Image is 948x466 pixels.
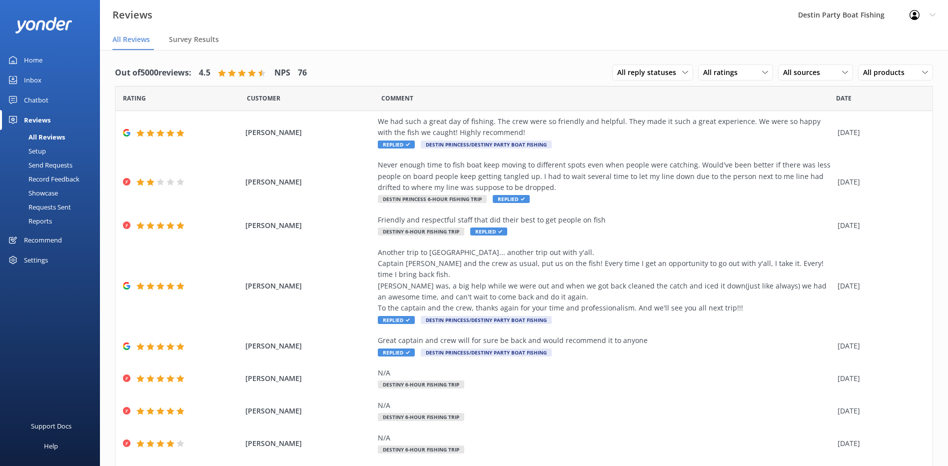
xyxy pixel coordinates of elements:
[115,66,191,79] h4: Out of 5000 reviews:
[245,438,373,449] span: [PERSON_NAME]
[31,416,71,436] div: Support Docs
[838,373,920,384] div: [DATE]
[112,7,152,23] h3: Reviews
[245,405,373,416] span: [PERSON_NAME]
[15,17,72,33] img: yonder-white-logo.png
[378,348,415,356] span: Replied
[378,214,833,225] div: Friendly and respectful staff that did their best to get people on fish
[378,116,833,138] div: We had such a great day of fishing. The crew were so friendly and helpful. They made it such a gr...
[421,316,552,324] span: Destin Princess/Destiny Party Boat Fishing
[298,66,307,79] h4: 76
[838,405,920,416] div: [DATE]
[6,186,100,200] a: Showcase
[838,176,920,187] div: [DATE]
[6,214,52,228] div: Reports
[112,34,150,44] span: All Reviews
[378,247,833,314] div: Another trip to [GEOGRAPHIC_DATA]... another trip out with y'all. Captain [PERSON_NAME] and the c...
[838,340,920,351] div: [DATE]
[245,127,373,138] span: [PERSON_NAME]
[378,316,415,324] span: Replied
[245,280,373,291] span: [PERSON_NAME]
[6,144,100,158] a: Setup
[378,380,464,388] span: Destiny 6-Hour Fishing Trip
[493,195,530,203] span: Replied
[6,172,79,186] div: Record Feedback
[245,373,373,384] span: [PERSON_NAME]
[838,220,920,231] div: [DATE]
[378,227,464,235] span: Destiny 6-Hour Fishing Trip
[381,93,413,103] span: Question
[421,140,552,148] span: Destin Princess/Destiny Party Boat Fishing
[378,445,464,453] span: Destiny 6-Hour Fishing Trip
[6,200,100,214] a: Requests Sent
[378,432,833,443] div: N/A
[617,67,682,78] span: All reply statuses
[838,280,920,291] div: [DATE]
[247,93,280,103] span: Date
[6,158,72,172] div: Send Requests
[421,348,552,356] span: Destin Princess/Destiny Party Boat Fishing
[6,130,100,144] a: All Reviews
[274,66,290,79] h4: NPS
[6,144,46,158] div: Setup
[169,34,219,44] span: Survey Results
[863,67,911,78] span: All products
[24,250,48,270] div: Settings
[838,127,920,138] div: [DATE]
[6,130,65,144] div: All Reviews
[378,140,415,148] span: Replied
[24,70,41,90] div: Inbox
[378,335,833,346] div: Great captain and crew will for sure be back and would recommend it to anyone
[6,186,58,200] div: Showcase
[703,67,744,78] span: All ratings
[24,230,62,250] div: Recommend
[378,367,833,378] div: N/A
[470,227,507,235] span: Replied
[378,400,833,411] div: N/A
[783,67,826,78] span: All sources
[836,93,852,103] span: Date
[123,93,146,103] span: Date
[44,436,58,456] div: Help
[6,158,100,172] a: Send Requests
[378,195,487,203] span: Destin Princess 6-Hour Fishing Trip
[24,50,42,70] div: Home
[6,200,71,214] div: Requests Sent
[378,159,833,193] div: Never enough time to fish boat keep moving to different spots even when people were catching. Wou...
[245,176,373,187] span: [PERSON_NAME]
[245,220,373,231] span: [PERSON_NAME]
[378,413,464,421] span: Destiny 6-Hour Fishing Trip
[24,110,50,130] div: Reviews
[24,90,48,110] div: Chatbot
[838,438,920,449] div: [DATE]
[6,172,100,186] a: Record Feedback
[6,214,100,228] a: Reports
[199,66,210,79] h4: 4.5
[245,340,373,351] span: [PERSON_NAME]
